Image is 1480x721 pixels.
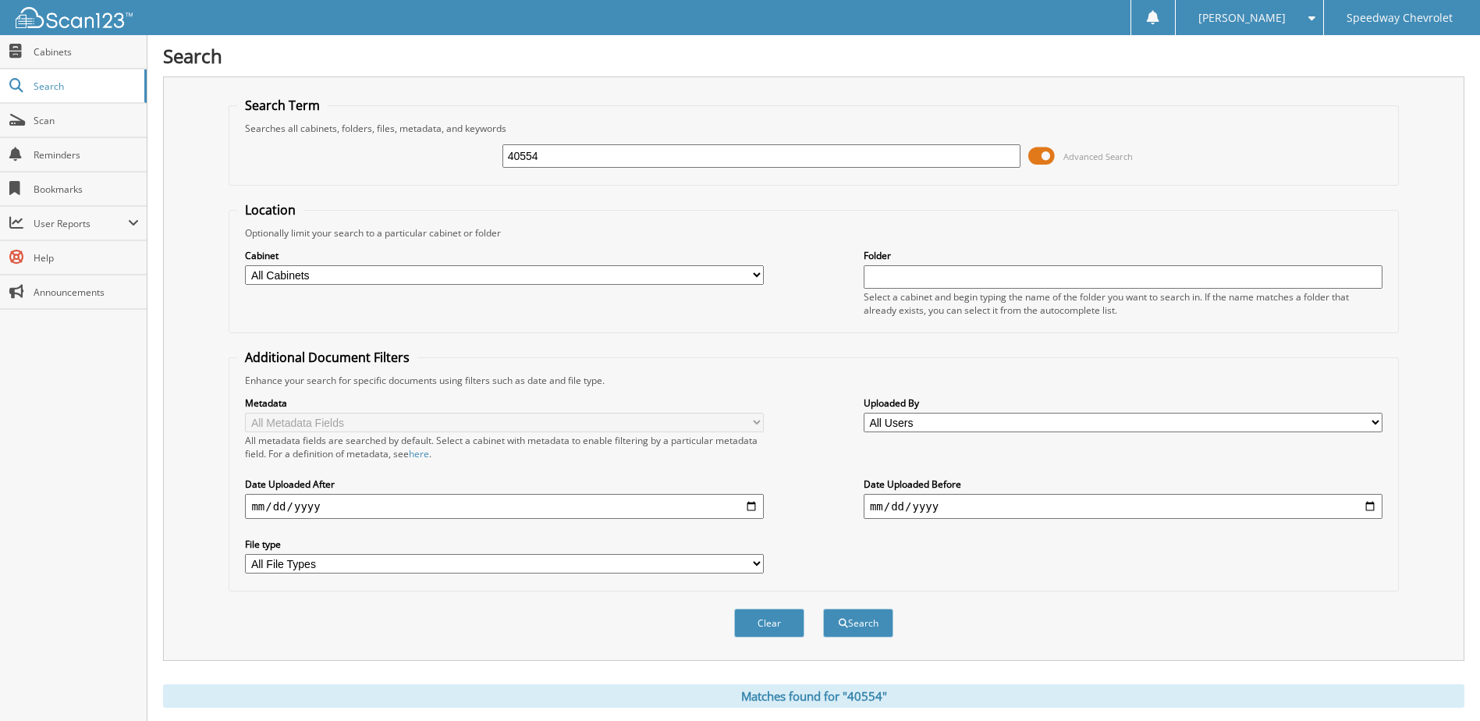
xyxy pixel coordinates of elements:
[1198,13,1286,23] span: [PERSON_NAME]
[34,148,139,162] span: Reminders
[245,478,764,491] label: Date Uploaded After
[16,7,133,28] img: scan123-logo-white.svg
[864,494,1382,519] input: end
[237,201,303,218] legend: Location
[34,80,137,93] span: Search
[1063,151,1133,162] span: Advanced Search
[237,349,417,366] legend: Additional Document Filters
[864,249,1382,262] label: Folder
[734,609,804,638] button: Clear
[163,43,1464,69] h1: Search
[237,97,328,114] legend: Search Term
[245,494,764,519] input: start
[34,45,139,59] span: Cabinets
[1347,13,1453,23] span: Speedway Chevrolet
[34,286,139,299] span: Announcements
[864,290,1382,317] div: Select a cabinet and begin typing the name of the folder you want to search in. If the name match...
[163,684,1464,708] div: Matches found for "40554"
[237,226,1389,240] div: Optionally limit your search to a particular cabinet or folder
[245,538,764,551] label: File type
[34,183,139,196] span: Bookmarks
[237,122,1389,135] div: Searches all cabinets, folders, files, metadata, and keywords
[409,447,429,460] a: here
[245,396,764,410] label: Metadata
[245,434,764,460] div: All metadata fields are searched by default. Select a cabinet with metadata to enable filtering b...
[237,374,1389,387] div: Enhance your search for specific documents using filters such as date and file type.
[823,609,893,638] button: Search
[34,114,139,127] span: Scan
[245,249,764,262] label: Cabinet
[864,396,1382,410] label: Uploaded By
[864,478,1382,491] label: Date Uploaded Before
[34,217,128,230] span: User Reports
[34,251,139,265] span: Help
